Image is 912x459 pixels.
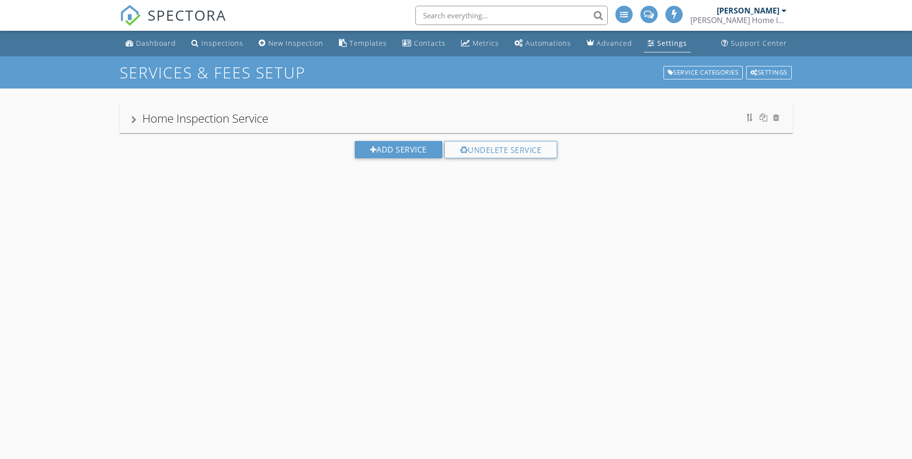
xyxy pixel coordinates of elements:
span: SPECTORA [148,5,226,25]
a: SPECTORA [120,13,226,33]
div: Settings [657,38,687,48]
a: Settings [745,65,793,80]
div: Automations [525,38,571,48]
a: Settings [644,35,691,52]
a: Advanced [583,35,636,52]
div: New Inspection [268,38,324,48]
img: The Best Home Inspection Software - Spectora [120,5,141,26]
a: New Inspection [255,35,327,52]
a: Support Center [717,35,791,52]
div: Contacts [414,38,446,48]
div: Undelete Service [444,141,558,158]
a: Contacts [399,35,450,52]
div: Inspections [201,38,243,48]
div: Dashboard [136,38,176,48]
div: Home Inspection Service [142,110,268,126]
div: Support Center [731,38,787,48]
div: Settings [746,66,792,79]
div: Metrics [473,38,499,48]
div: Add Service [355,141,442,158]
a: Dashboard [122,35,180,52]
a: Automations (Basic) [511,35,575,52]
div: [PERSON_NAME] [717,6,779,15]
div: Advanced [597,38,632,48]
h1: SERVICES & FEES SETUP [120,64,793,81]
a: Service Categories [662,65,744,80]
input: Search everything... [415,6,608,25]
a: Templates [335,35,391,52]
a: Inspections [187,35,247,52]
div: Hawkins Home Inspections LLC [690,15,787,25]
div: Templates [350,38,387,48]
div: Service Categories [663,66,743,79]
a: Metrics [457,35,503,52]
